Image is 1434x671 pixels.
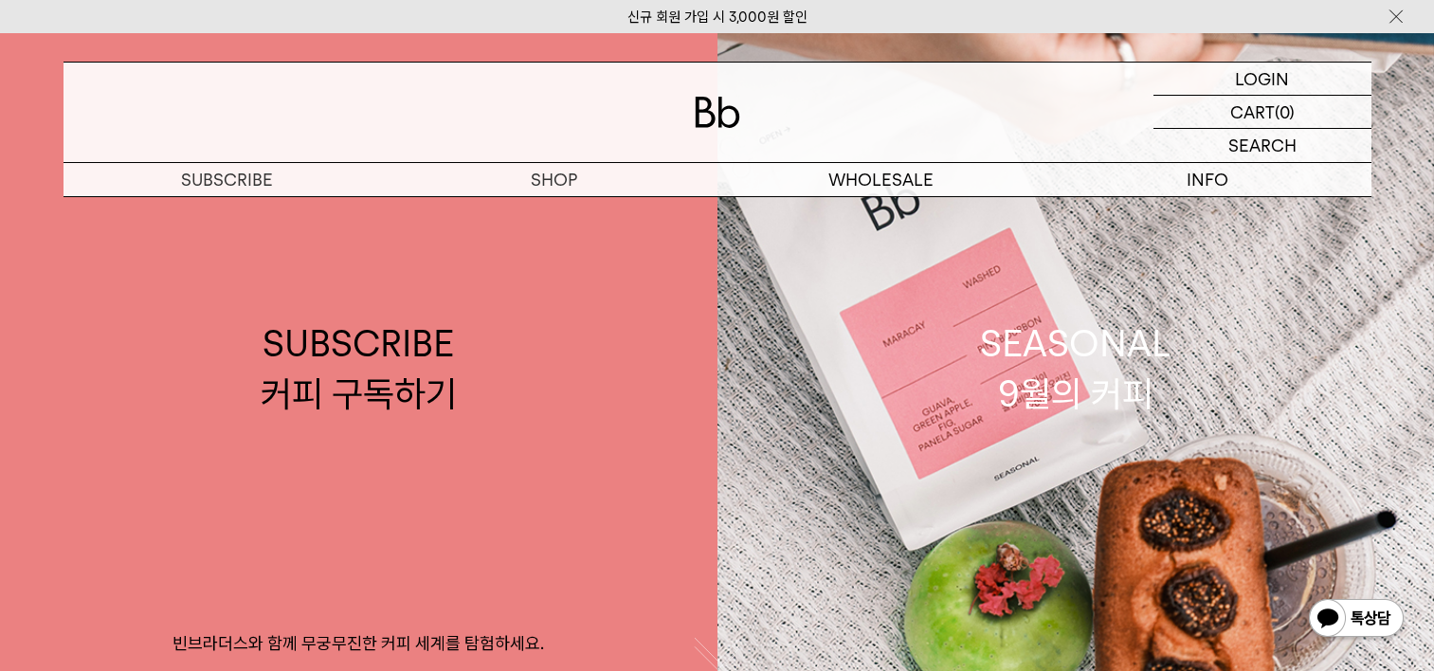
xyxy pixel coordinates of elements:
[1230,96,1275,128] p: CART
[627,9,808,26] a: 신규 회원 가입 시 3,000원 할인
[717,163,1044,196] p: WHOLESALE
[64,163,390,196] a: SUBSCRIBE
[1235,63,1289,95] p: LOGIN
[1228,129,1297,162] p: SEARCH
[1153,96,1371,129] a: CART (0)
[261,318,457,419] div: SUBSCRIBE 커피 구독하기
[695,97,740,128] img: 로고
[1307,597,1406,643] img: 카카오톡 채널 1:1 채팅 버튼
[1153,63,1371,96] a: LOGIN
[1275,96,1295,128] p: (0)
[1044,163,1371,196] p: INFO
[980,318,1171,419] div: SEASONAL 9월의 커피
[390,163,717,196] a: SHOP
